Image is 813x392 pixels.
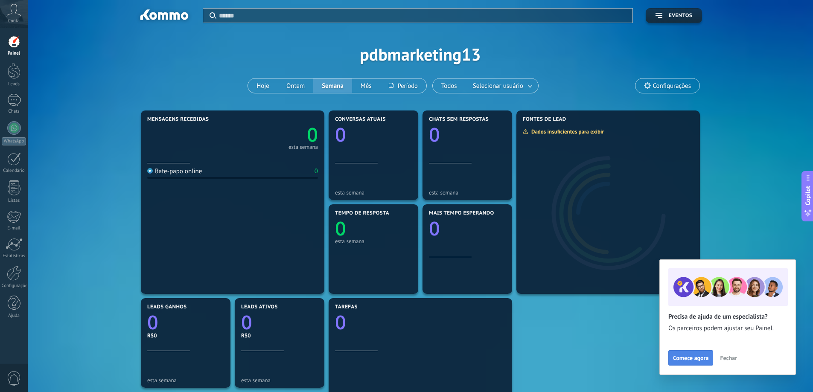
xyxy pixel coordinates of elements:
[307,122,318,148] text: 0
[668,313,787,321] h2: Precisa de ajuda de um especialista?
[241,377,318,383] div: esta semana
[429,116,489,122] span: Chats sem respostas
[523,116,566,122] span: Fontes de lead
[2,168,26,174] div: Calendário
[147,332,224,339] div: R$0
[288,145,318,149] div: esta semana
[278,78,313,93] button: Ontem
[471,80,525,92] span: Selecionar usuário
[673,355,708,361] span: Comece agora
[241,309,318,335] a: 0
[313,78,352,93] button: Semana
[433,78,466,93] button: Todos
[2,198,26,203] div: Listas
[720,355,737,361] span: Fechar
[522,128,610,135] div: Dados insuficientes para exibir
[147,377,224,383] div: esta semana
[147,116,209,122] span: Mensagens recebidas
[147,168,153,174] img: Bate-papo online
[716,351,741,364] button: Fechar
[429,122,440,148] text: 0
[147,309,224,335] a: 0
[352,78,380,93] button: Mês
[2,137,26,145] div: WhatsApp
[335,116,386,122] span: Conversas atuais
[2,81,26,87] div: Leads
[668,324,787,333] span: Os parceiros podem ajustar seu Painel.
[233,122,318,148] a: 0
[335,122,346,148] text: 0
[147,304,187,310] span: Leads ganhos
[147,309,158,335] text: 0
[2,253,26,259] div: Estatísticas
[466,78,538,93] button: Selecionar usuário
[147,167,202,175] div: Bate-papo online
[669,13,692,19] span: Eventos
[2,51,26,56] div: Painel
[335,210,389,216] span: Tempo de resposta
[646,8,702,23] button: Eventos
[429,210,494,216] span: Mais tempo esperando
[335,215,346,241] text: 0
[804,186,812,205] span: Copilot
[2,313,26,319] div: Ajuda
[315,167,318,175] div: 0
[248,78,278,93] button: Hoje
[335,238,412,244] div: esta semana
[2,109,26,114] div: Chats
[335,309,346,335] text: 0
[429,189,506,196] div: esta semana
[2,283,26,289] div: Configurações
[653,82,691,90] span: Configurações
[335,304,358,310] span: Tarefas
[241,309,252,335] text: 0
[241,304,278,310] span: Leads ativos
[2,226,26,231] div: E-mail
[668,350,713,366] button: Comece agora
[380,78,426,93] button: Período
[335,309,506,335] a: 0
[8,18,20,24] span: Conta
[241,332,318,339] div: R$0
[335,189,412,196] div: esta semana
[429,215,440,241] text: 0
